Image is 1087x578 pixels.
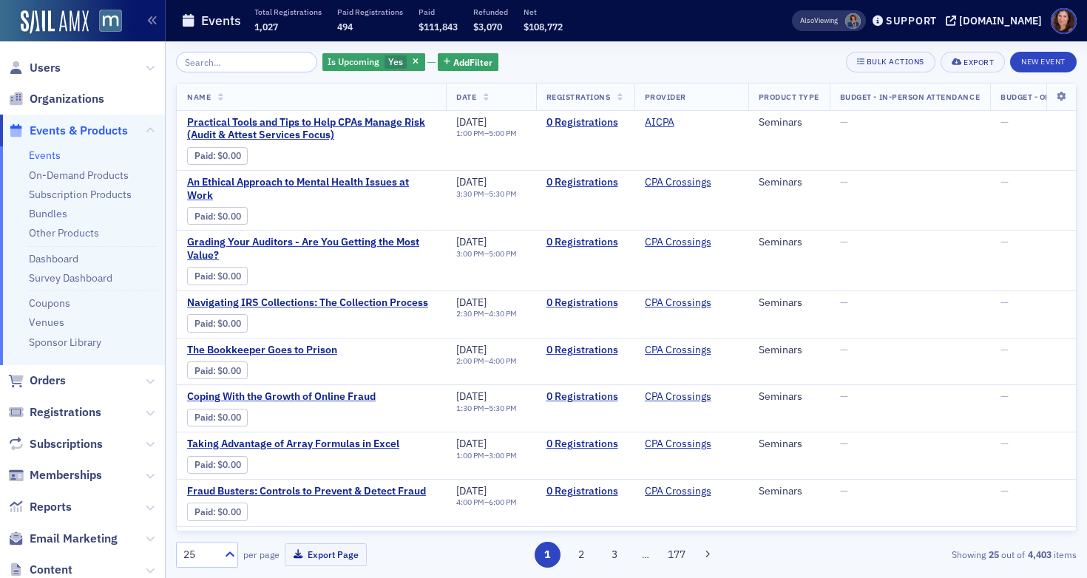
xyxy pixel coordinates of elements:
a: On-Demand Products [29,169,129,182]
button: Bulk Actions [846,52,935,72]
span: CPA Crossings [645,438,738,451]
span: : [194,150,217,161]
time: 5:30 PM [489,403,517,413]
span: — [1000,115,1009,129]
label: per page [243,548,280,561]
span: [DATE] [456,484,487,497]
span: — [840,235,848,248]
span: Subscriptions [30,436,103,452]
span: — [840,343,848,356]
time: 5:30 PM [489,188,517,199]
a: CPA Crossings [645,236,711,249]
span: $0.00 [217,318,241,329]
div: Seminars [759,176,819,189]
div: 25 [183,547,216,562]
span: $0.00 [217,459,241,470]
time: 3:00 PM [489,450,517,460]
a: Email Marketing [8,531,118,547]
time: 6:00 PM [489,497,517,507]
time: 1:00 PM [456,128,484,138]
img: SailAMX [21,10,89,34]
span: Memberships [30,467,102,483]
span: Users [30,60,61,76]
span: Provider [645,92,686,102]
a: 0 Registrations [546,176,624,189]
div: Paid: 0 - $0 [187,267,248,285]
div: – [456,309,517,319]
time: 2:00 PM [456,356,484,366]
span: Profile [1051,8,1077,34]
span: Orders [30,373,66,389]
a: Coupons [29,296,70,310]
a: Registrations [8,404,101,421]
div: Export [964,58,994,67]
button: [DOMAIN_NAME] [946,16,1047,26]
a: 0 Registrations [546,296,624,310]
span: Grading Your Auditors - Are You Getting the Most Value? [187,236,436,262]
a: 0 Registrations [546,438,624,451]
div: [DOMAIN_NAME] [959,14,1042,27]
a: Paid [194,459,213,470]
span: Product Type [759,92,819,102]
span: CPA Crossings [645,390,738,404]
span: Content [30,562,72,578]
a: Dashboard [29,252,78,265]
button: 177 [664,542,690,568]
div: Paid: 0 - $0 [187,409,248,426]
div: Paid: 0 - $0 [187,456,248,474]
a: Bundles [29,207,67,220]
time: 4:00 PM [456,497,484,507]
span: $0.00 [217,211,241,222]
a: 0 Registrations [546,236,624,249]
a: Subscription Products [29,188,132,201]
span: — [840,115,848,129]
span: Coping With the Growth of Online Fraud [187,390,436,404]
time: 4:00 PM [489,356,517,366]
p: Paid [419,7,458,17]
a: Survey Dashboard [29,271,112,285]
a: Subscriptions [8,436,103,452]
span: $0.00 [217,271,241,282]
div: Support [886,14,937,27]
a: Paid [194,506,213,517]
a: View Homepage [89,10,122,35]
time: 3:00 PM [456,248,484,259]
span: Registrations [546,92,611,102]
div: Seminars [759,438,819,451]
span: Taking Advantage of Array Formulas in Excel [187,438,436,451]
span: CPA Crossings [645,485,738,498]
div: Paid: 0 - $0 [187,314,248,332]
a: Users [8,60,61,76]
span: Registrations [30,404,101,421]
span: Practical Tools and Tips to Help CPAs Manage Risk (Audit & Attest Services Focus) [187,116,436,142]
a: Navigating IRS Collections: The Collection Process [187,296,436,310]
a: Sponsor Library [29,336,101,349]
time: 5:00 PM [489,128,517,138]
span: Fraud Busters: Controls to Prevent & Detect Fraud [187,485,436,498]
span: Yes [388,55,403,67]
a: Content [8,562,72,578]
span: 494 [337,21,353,33]
div: Paid: 0 - $0 [187,147,248,165]
div: – [456,249,517,259]
div: – [456,356,517,366]
strong: 4,403 [1025,548,1054,561]
span: — [840,484,848,497]
span: An Ethical Approach to Mental Health Issues at Work [187,176,436,202]
a: Events [29,149,61,162]
a: Paid [194,271,213,282]
a: AICPA [645,116,674,129]
a: CPA Crossings [645,438,711,451]
a: Paid [194,318,213,329]
span: $3,070 [473,21,502,33]
time: 1:30 PM [456,403,484,413]
input: Search… [176,52,317,72]
a: Other Products [29,226,99,239]
span: : [194,459,217,470]
div: Yes [322,53,425,72]
span: — [1000,296,1009,309]
span: — [840,437,848,450]
span: $111,843 [419,21,458,33]
span: Email Marketing [30,531,118,547]
span: — [1000,484,1009,497]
